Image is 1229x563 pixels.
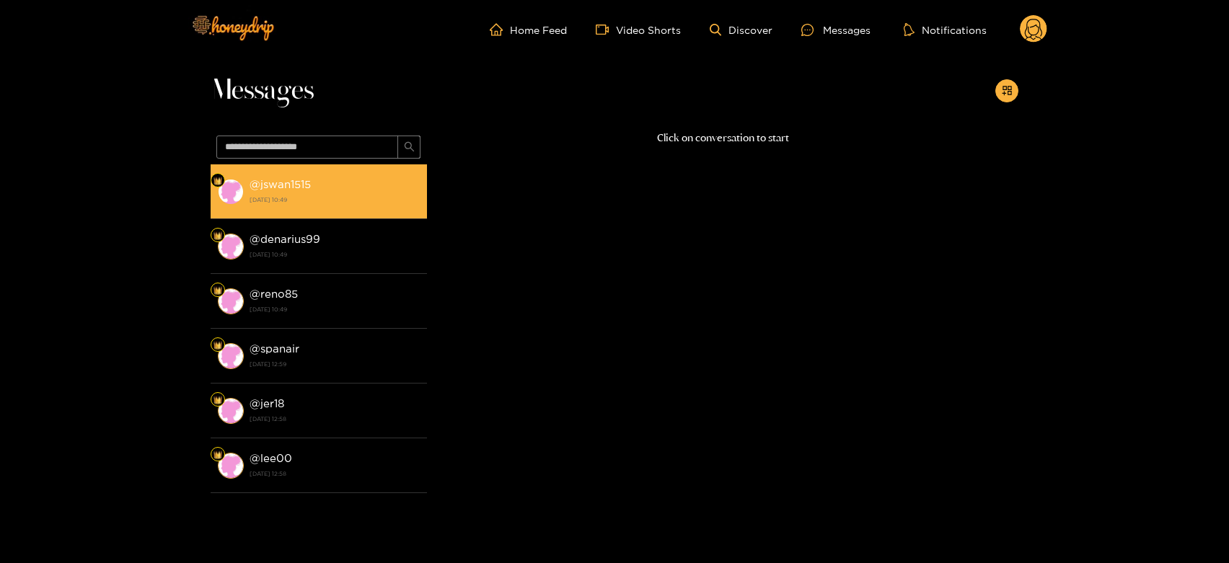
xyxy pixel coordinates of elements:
[596,23,681,36] a: Video Shorts
[250,248,420,261] strong: [DATE] 10:49
[404,141,415,154] span: search
[710,24,772,36] a: Discover
[250,193,420,206] strong: [DATE] 10:49
[213,286,222,295] img: Fan Level
[1002,85,1013,97] span: appstore-add
[218,179,244,205] img: conversation
[218,288,244,314] img: conversation
[213,231,222,240] img: Fan Level
[218,343,244,369] img: conversation
[250,233,320,245] strong: @ denarius99
[250,303,420,316] strong: [DATE] 10:49
[250,178,311,190] strong: @ jswan1515
[213,341,222,350] img: Fan Level
[213,396,222,404] img: Fan Level
[490,23,510,36] span: home
[995,79,1018,102] button: appstore-add
[218,234,244,260] img: conversation
[218,398,244,424] img: conversation
[211,74,314,108] span: Messages
[801,22,871,38] div: Messages
[596,23,616,36] span: video-camera
[250,342,299,355] strong: @ spanair
[218,453,244,479] img: conversation
[397,136,420,159] button: search
[427,130,1018,146] p: Click on conversation to start
[250,412,420,425] strong: [DATE] 12:58
[250,358,420,371] strong: [DATE] 12:59
[213,451,222,459] img: Fan Level
[899,22,991,37] button: Notifications
[250,397,284,409] strong: @ jer18
[250,288,298,300] strong: @ reno85
[250,452,292,464] strong: @ lee00
[213,177,222,185] img: Fan Level
[490,23,567,36] a: Home Feed
[250,467,420,480] strong: [DATE] 12:58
